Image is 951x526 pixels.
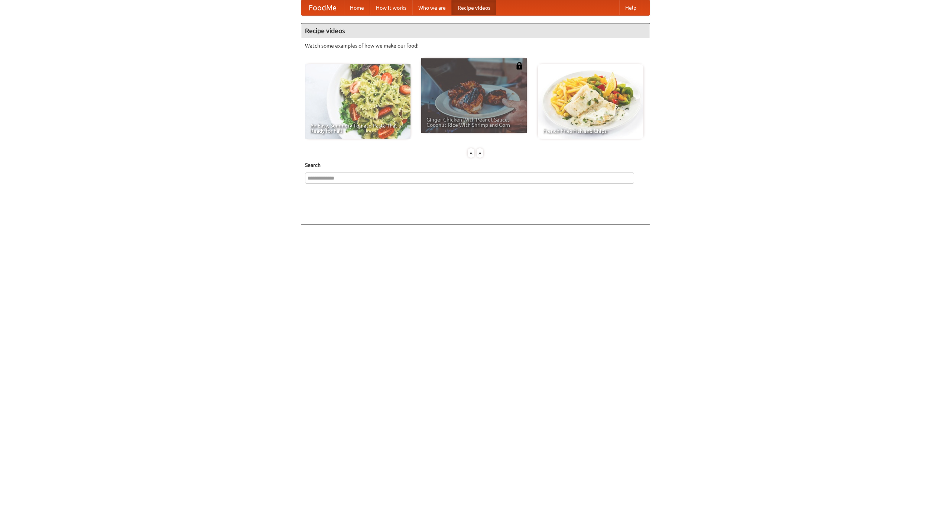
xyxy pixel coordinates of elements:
[516,62,523,70] img: 483408.png
[305,64,410,139] a: An Easy, Summery Tomato Pasta That's Ready for Fall
[538,64,643,139] a: French Fries Fish and Chips
[412,0,452,15] a: Who we are
[452,0,496,15] a: Recipe videos
[305,42,646,49] p: Watch some examples of how we make our food!
[301,23,650,38] h4: Recipe videos
[344,0,370,15] a: Home
[370,0,412,15] a: How it works
[477,148,483,158] div: »
[310,123,405,133] span: An Easy, Summery Tomato Pasta That's Ready for Fall
[543,128,638,133] span: French Fries Fish and Chips
[305,161,646,169] h5: Search
[468,148,474,158] div: «
[301,0,344,15] a: FoodMe
[619,0,642,15] a: Help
